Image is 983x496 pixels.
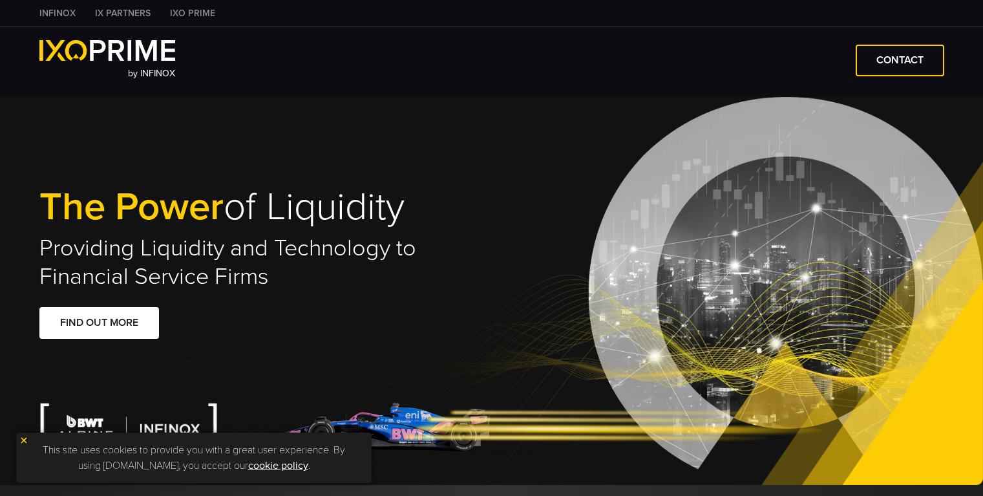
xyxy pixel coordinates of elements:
[19,436,28,445] img: yellow close icon
[160,6,225,20] a: IXO PRIME
[39,40,176,81] a: by INFINOX
[39,184,224,230] span: The Power
[23,439,365,477] p: This site uses cookies to provide you with a great user experience. By using [DOMAIN_NAME], you a...
[248,459,308,472] a: cookie policy
[85,6,160,20] a: IX PARTNERS
[39,187,492,228] h1: of Liquidity
[128,68,175,79] span: by INFINOX
[39,307,159,339] a: FIND OUT MORE
[39,234,492,291] h2: Providing Liquidity and Technology to Financial Service Firms
[30,6,85,20] a: INFINOX
[856,45,944,76] a: CONTACT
